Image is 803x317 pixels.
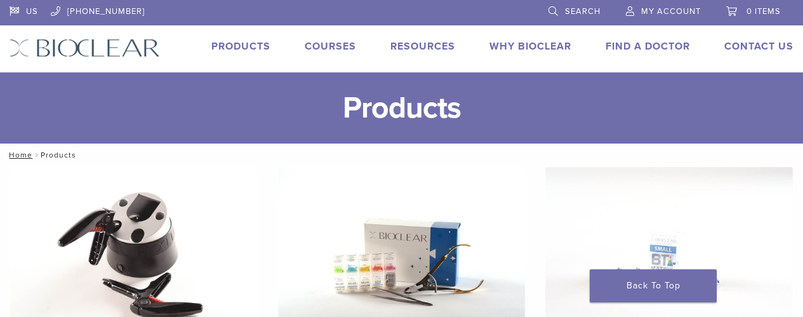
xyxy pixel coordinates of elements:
span: / [32,152,41,158]
span: 0 items [747,6,781,17]
img: Bioclear [10,39,160,57]
a: Contact Us [724,40,793,53]
a: Courses [305,40,356,53]
a: Back To Top [590,269,717,302]
a: Resources [390,40,455,53]
a: Home [5,151,32,159]
a: Why Bioclear [489,40,571,53]
a: Products [211,40,270,53]
span: My Account [641,6,701,17]
span: Search [565,6,601,17]
a: Find A Doctor [606,40,690,53]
